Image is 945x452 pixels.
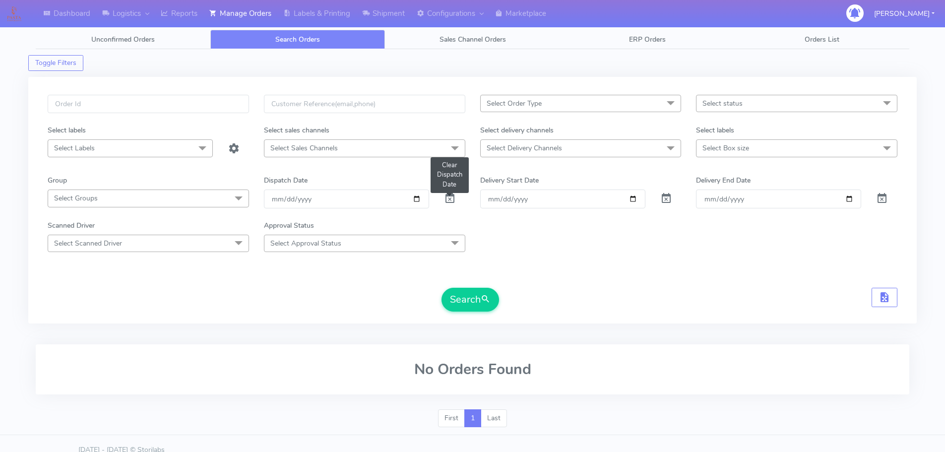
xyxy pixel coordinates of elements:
button: [PERSON_NAME] [867,3,942,24]
span: Orders List [805,35,839,44]
label: Approval Status [264,220,314,231]
input: Customer Reference(email,phone) [264,95,465,113]
span: Sales Channel Orders [440,35,506,44]
span: Select Box size [702,143,749,153]
label: Delivery Start Date [480,175,539,186]
label: Select sales channels [264,125,329,135]
span: Select Order Type [487,99,542,108]
span: Select Sales Channels [270,143,338,153]
input: Order Id [48,95,249,113]
label: Select labels [48,125,86,135]
label: Select delivery channels [480,125,554,135]
ul: Tabs [36,30,909,49]
a: 1 [464,409,481,427]
label: Dispatch Date [264,175,308,186]
button: Toggle Filters [28,55,83,71]
label: Group [48,175,67,186]
span: Select Approval Status [270,239,341,248]
span: Select Delivery Channels [487,143,562,153]
span: ERP Orders [629,35,666,44]
span: Select status [702,99,743,108]
span: Select Labels [54,143,95,153]
label: Delivery End Date [696,175,751,186]
span: Select Scanned Driver [54,239,122,248]
label: Select labels [696,125,734,135]
button: Search [441,288,499,312]
label: Scanned Driver [48,220,95,231]
span: Select Groups [54,194,98,203]
span: Search Orders [275,35,320,44]
span: Unconfirmed Orders [91,35,155,44]
h2: No Orders Found [48,361,897,378]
